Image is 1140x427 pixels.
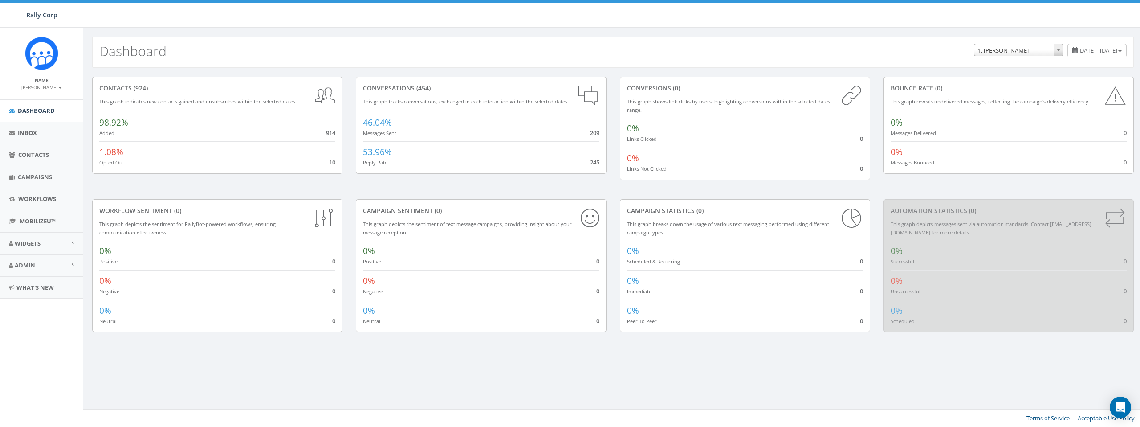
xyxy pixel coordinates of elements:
span: 0% [891,305,903,316]
span: 0% [627,245,639,257]
span: 209 [590,129,599,137]
span: (0) [933,84,942,92]
div: Automation Statistics [891,206,1127,215]
span: 0 [860,317,863,325]
span: MobilizeU™ [20,217,56,225]
small: Opted Out [99,159,124,166]
div: Campaign Sentiment [363,206,599,215]
div: contacts [99,84,335,93]
span: 0 [1124,257,1127,265]
small: This graph depicts the sentiment of text message campaigns, providing insight about your message ... [363,221,572,236]
small: Added [99,130,114,136]
span: 0 [596,257,599,265]
span: 0 [1124,317,1127,325]
div: conversations [363,84,599,93]
small: Messages Sent [363,130,396,136]
img: Icon_1.png [25,37,58,70]
span: 0 [596,287,599,295]
span: 0 [860,257,863,265]
small: Messages Delivered [891,130,936,136]
span: Campaigns [18,173,52,181]
small: This graph depicts the sentiment for RallyBot-powered workflows, ensuring communication effective... [99,221,276,236]
span: 0 [596,317,599,325]
span: (0) [433,206,442,215]
small: Scheduled [891,318,915,324]
span: Widgets [15,239,41,247]
small: This graph reveals undelivered messages, reflecting the campaign's delivery efficiency. [891,98,1090,105]
span: 0% [627,123,639,134]
small: Positive [363,258,381,265]
span: 10 [329,158,335,166]
span: 0% [891,245,903,257]
small: This graph breaks down the usage of various text messaging performed using different campaign types. [627,221,829,236]
small: Successful [891,258,914,265]
small: This graph indicates new contacts gained and unsubscribes within the selected dates. [99,98,297,105]
span: (0) [695,206,704,215]
span: 0 [860,135,863,143]
span: 53.96% [363,146,392,158]
span: 0 [1124,158,1127,166]
small: Name [35,77,49,83]
span: (0) [172,206,181,215]
span: [DATE] - [DATE] [1078,46,1117,54]
small: Positive [99,258,118,265]
span: 46.04% [363,117,392,128]
small: Links Not Clicked [627,165,667,172]
span: 0% [627,275,639,287]
span: 0% [891,275,903,287]
small: [PERSON_NAME] [21,84,62,90]
h2: Dashboard [99,44,167,58]
span: 0 [860,164,863,172]
span: 0% [363,275,375,287]
small: Reply Rate [363,159,387,166]
span: (0) [967,206,976,215]
span: 98.92% [99,117,128,128]
small: Neutral [99,318,117,324]
span: (454) [415,84,431,92]
span: 0% [363,305,375,316]
span: 245 [590,158,599,166]
span: 0% [99,275,111,287]
span: Inbox [18,129,37,137]
span: 0% [99,245,111,257]
span: 0% [627,152,639,164]
small: Neutral [363,318,380,324]
small: Links Clicked [627,135,657,142]
small: Peer To Peer [627,318,657,324]
div: Open Intercom Messenger [1110,397,1131,418]
span: Contacts [18,151,49,159]
small: Immediate [627,288,651,295]
span: (924) [132,84,148,92]
span: 914 [326,129,335,137]
span: 0% [891,117,903,128]
span: 1.08% [99,146,123,158]
span: 0 [332,257,335,265]
span: 0 [1124,287,1127,295]
small: This graph shows link clicks by users, highlighting conversions within the selected dates range. [627,98,830,113]
small: This graph depicts messages sent via automation standards. Contact [EMAIL_ADDRESS][DOMAIN_NAME] f... [891,221,1091,236]
small: This graph tracks conversations, exchanged in each interaction within the selected dates. [363,98,569,105]
div: Workflow Sentiment [99,206,335,215]
span: (0) [671,84,680,92]
span: 0 [860,287,863,295]
span: Dashboard [18,107,55,115]
span: What's New [16,283,54,292]
a: Acceptable Use Policy [1078,414,1135,422]
span: 0 [332,287,335,295]
small: Negative [99,288,119,295]
span: 0 [332,317,335,325]
small: Unsuccessful [891,288,920,295]
span: 0% [891,146,903,158]
small: Messages Bounced [891,159,934,166]
span: 1. James Martin [974,44,1063,57]
span: Admin [15,261,35,269]
div: Campaign Statistics [627,206,863,215]
small: Negative [363,288,383,295]
div: Bounce Rate [891,84,1127,93]
a: Terms of Service [1026,414,1070,422]
span: 0% [627,305,639,316]
span: 1. James Martin [974,44,1063,56]
small: Scheduled & Recurring [627,258,680,265]
span: 0% [99,305,111,316]
span: Workflows [18,195,56,203]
